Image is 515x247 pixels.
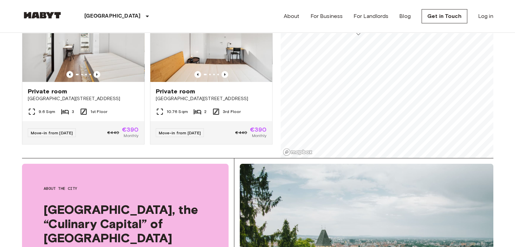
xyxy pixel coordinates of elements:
[156,87,195,95] span: Private room
[310,12,343,20] a: For Business
[90,109,107,115] span: 1st Floor
[66,71,73,78] button: Previous image
[28,95,139,102] span: [GEOGRAPHIC_DATA][STREET_ADDRESS]
[93,71,100,78] button: Previous image
[150,1,272,82] img: Marketing picture of unit AT-21-001-046-02
[107,130,119,136] span: €440
[22,12,63,19] img: Habyt
[150,0,273,144] a: Marketing picture of unit AT-21-001-046-02Previous imagePrevious imagePrivate room[GEOGRAPHIC_DAT...
[399,12,411,20] a: Blog
[422,9,467,23] a: Get in Touch
[353,12,388,20] a: For Landlords
[167,109,188,115] span: 10.76 Sqm
[194,71,201,78] button: Previous image
[284,12,300,20] a: About
[22,0,145,144] a: Marketing picture of unit AT-21-001-006-02Previous imagePrevious imagePrivate room[GEOGRAPHIC_DAT...
[31,130,73,135] span: Move-in from [DATE]
[84,12,141,20] p: [GEOGRAPHIC_DATA]
[283,148,313,156] a: Mapbox logo
[223,109,241,115] span: 3rd Floor
[250,127,267,133] span: €390
[28,87,67,95] span: Private room
[72,109,74,115] span: 3
[478,12,493,20] a: Log in
[204,109,207,115] span: 2
[122,127,139,133] span: €390
[124,133,138,139] span: Monthly
[235,130,247,136] span: €440
[156,95,267,102] span: [GEOGRAPHIC_DATA][STREET_ADDRESS]
[221,71,228,78] button: Previous image
[159,130,201,135] span: Move-in from [DATE]
[252,133,266,139] span: Monthly
[44,185,207,192] span: About the city
[22,1,144,82] img: Marketing picture of unit AT-21-001-006-02
[39,109,56,115] span: 9.6 Sqm
[44,202,207,245] span: [GEOGRAPHIC_DATA], the “Culinary Capital” of [GEOGRAPHIC_DATA]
